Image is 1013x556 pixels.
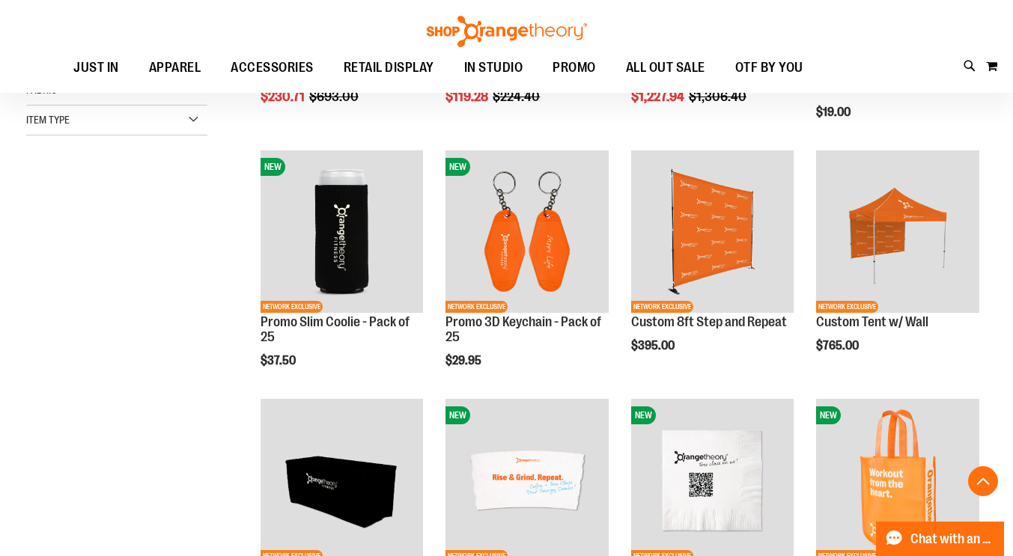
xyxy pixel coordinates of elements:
[26,114,70,126] span: Item Type
[261,158,285,176] span: NEW
[816,339,861,352] span: $765.00
[735,51,803,85] span: OTF BY YOU
[809,143,987,383] div: product
[261,314,410,344] a: Promo Slim Coolie - Pack of 25
[261,301,323,313] span: NETWORK EXCLUSIVE
[816,106,853,119] span: $19.00
[464,51,523,85] span: IN STUDIO
[631,301,693,313] span: NETWORK EXCLUSIVE
[631,150,794,316] a: OTF 8ft Step and RepeatNETWORK EXCLUSIVE
[344,51,434,85] span: RETAIL DISPLAY
[910,532,995,546] span: Chat with an Expert
[149,51,201,85] span: APPAREL
[689,89,749,104] span: $1,306.40
[231,51,314,85] span: ACCESSORIES
[445,89,490,104] span: $119.28
[553,51,596,85] span: PROMO
[445,406,470,424] span: NEW
[816,301,878,313] span: NETWORK EXCLUSIVE
[816,150,979,316] a: OTF Custom Tent w/single sided wall OrangeNETWORK EXCLUSIVE
[631,89,687,104] span: $1,227.94
[445,158,470,176] span: NEW
[816,66,966,96] a: Promo Air Freshener - Pack of 25
[261,89,307,104] span: $230.71
[309,89,361,104] span: $693.00
[968,466,998,496] button: Back To Top
[816,150,979,314] img: OTF Custom Tent w/single sided wall Orange
[631,339,677,352] span: $395.00
[438,143,616,406] div: product
[631,406,656,424] span: NEW
[631,314,787,329] a: Custom 8ft Step and Repeat
[261,354,298,367] span: $37.50
[73,51,119,85] span: JUST IN
[445,301,508,313] span: NETWORK EXCLUSIVE
[261,150,424,316] a: Promo Slim Coolie - Pack of 25NEWNETWORK EXCLUSIVE
[493,89,542,104] span: $224.40
[445,150,609,314] img: Promo 3D Keychain - Pack of 25
[626,51,705,85] span: ALL OUT SALE
[624,143,802,383] div: product
[261,150,424,314] img: Promo Slim Coolie - Pack of 25
[445,150,609,316] a: Promo 3D Keychain - Pack of 25NEWNETWORK EXCLUSIVE
[253,143,431,406] div: product
[876,522,1005,556] button: Chat with an Expert
[816,314,928,329] a: Custom Tent w/ Wall
[445,314,601,344] a: Promo 3D Keychain - Pack of 25
[445,354,484,367] span: $29.95
[425,16,589,47] img: Shop Orangetheory
[816,406,841,424] span: NEW
[631,150,794,314] img: OTF 8ft Step and Repeat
